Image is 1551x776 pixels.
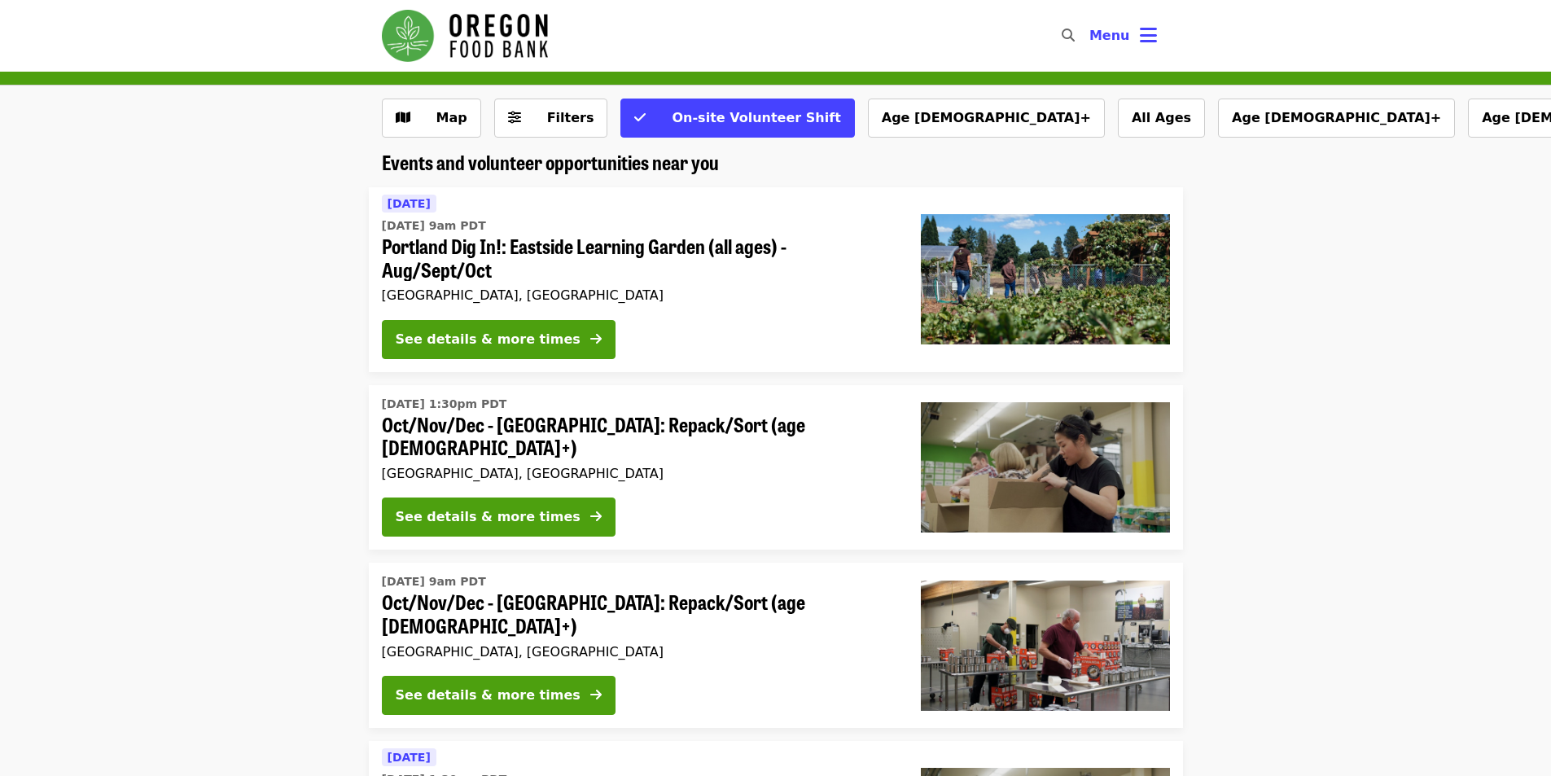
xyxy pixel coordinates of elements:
[369,563,1183,728] a: See details for "Oct/Nov/Dec - Portland: Repack/Sort (age 16+)"
[369,385,1183,550] a: See details for "Oct/Nov/Dec - Portland: Repack/Sort (age 8+)"
[494,99,608,138] button: Filters (0 selected)
[388,751,431,764] span: [DATE]
[382,99,481,138] button: Show map view
[382,10,548,62] img: Oregon Food Bank - Home
[396,110,410,125] i: map icon
[1140,24,1157,47] i: bars icon
[382,235,895,282] span: Portland Dig In!: Eastside Learning Garden (all ages) - Aug/Sept/Oct
[382,644,895,660] div: [GEOGRAPHIC_DATA], [GEOGRAPHIC_DATA]
[1089,28,1130,43] span: Menu
[547,110,594,125] span: Filters
[620,99,854,138] button: On-site Volunteer Shift
[382,466,895,481] div: [GEOGRAPHIC_DATA], [GEOGRAPHIC_DATA]
[396,330,581,349] div: See details & more times
[382,396,507,413] time: [DATE] 1:30pm PDT
[382,590,895,638] span: Oct/Nov/Dec - [GEOGRAPHIC_DATA]: Repack/Sort (age [DEMOGRAPHIC_DATA]+)
[382,413,895,460] span: Oct/Nov/Dec - [GEOGRAPHIC_DATA]: Repack/Sort (age [DEMOGRAPHIC_DATA]+)
[634,110,646,125] i: check icon
[382,676,616,715] button: See details & more times
[1218,99,1455,138] button: Age [DEMOGRAPHIC_DATA]+
[868,99,1105,138] button: Age [DEMOGRAPHIC_DATA]+
[921,214,1170,344] img: Portland Dig In!: Eastside Learning Garden (all ages) - Aug/Sept/Oct organized by Oregon Food Bank
[590,687,602,703] i: arrow-right icon
[382,217,486,235] time: [DATE] 9am PDT
[382,573,486,590] time: [DATE] 9am PDT
[382,147,719,176] span: Events and volunteer opportunities near you
[382,287,895,303] div: [GEOGRAPHIC_DATA], [GEOGRAPHIC_DATA]
[382,498,616,537] button: See details & more times
[396,507,581,527] div: See details & more times
[921,402,1170,533] img: Oct/Nov/Dec - Portland: Repack/Sort (age 8+) organized by Oregon Food Bank
[1084,16,1098,55] input: Search
[436,110,467,125] span: Map
[1076,16,1170,55] button: Toggle account menu
[672,110,840,125] span: On-site Volunteer Shift
[1118,99,1205,138] button: All Ages
[388,197,431,210] span: [DATE]
[508,110,521,125] i: sliders-h icon
[396,686,581,705] div: See details & more times
[590,331,602,347] i: arrow-right icon
[1062,28,1075,43] i: search icon
[921,581,1170,711] img: Oct/Nov/Dec - Portland: Repack/Sort (age 16+) organized by Oregon Food Bank
[382,320,616,359] button: See details & more times
[590,509,602,524] i: arrow-right icon
[369,187,1183,372] a: See details for "Portland Dig In!: Eastside Learning Garden (all ages) - Aug/Sept/Oct"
